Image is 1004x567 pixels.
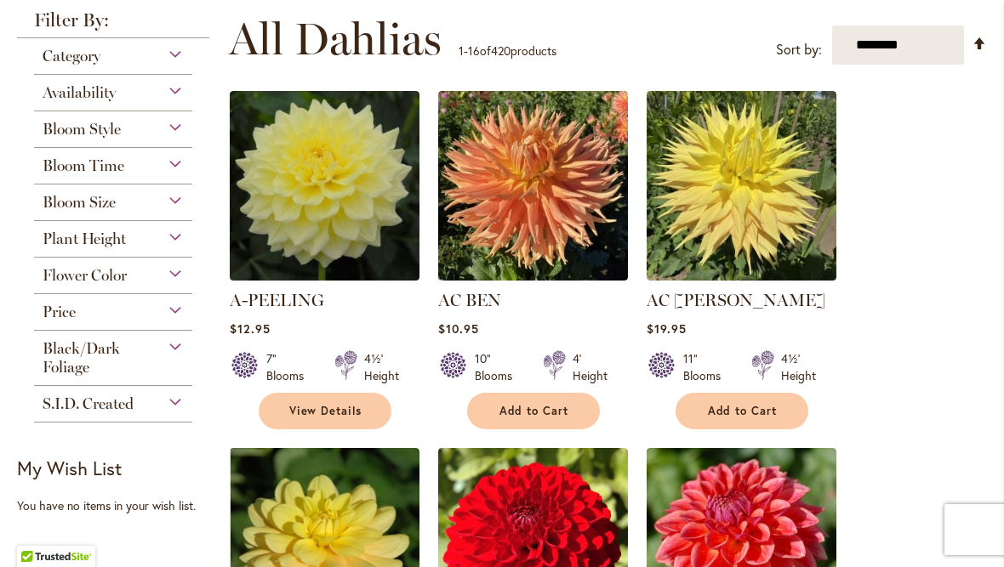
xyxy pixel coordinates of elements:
[43,394,134,413] span: S.I.D. Created
[438,268,628,284] a: AC BEN
[647,91,836,281] img: AC Jeri
[17,456,122,480] strong: My Wish List
[647,268,836,284] a: AC Jeri
[289,404,362,418] span: View Details
[13,507,60,554] iframe: Launch Accessibility Center
[259,393,391,429] a: View Details
[230,290,324,310] a: A-PEELING
[683,350,731,384] div: 11" Blooms
[647,290,825,310] a: AC [PERSON_NAME]
[17,497,220,514] div: You have no items in your wish list.
[438,91,628,281] img: AC BEN
[43,193,116,212] span: Bloom Size
[647,320,687,337] span: $19.95
[499,404,569,418] span: Add to Cart
[43,266,127,285] span: Flower Color
[459,37,556,65] p: - of products
[230,320,271,337] span: $12.95
[776,34,822,65] label: Sort by:
[229,14,442,65] span: All Dahlias
[230,91,419,281] img: A-Peeling
[364,350,399,384] div: 4½' Height
[43,83,116,102] span: Availability
[676,393,808,429] button: Add to Cart
[43,156,124,175] span: Bloom Time
[475,350,522,384] div: 10" Blooms
[43,47,100,65] span: Category
[708,404,778,418] span: Add to Cart
[266,350,314,384] div: 7" Blooms
[43,339,120,377] span: Black/Dark Foliage
[43,120,121,139] span: Bloom Style
[43,230,126,248] span: Plant Height
[43,303,76,321] span: Price
[491,43,511,59] span: 420
[438,290,501,310] a: AC BEN
[468,43,480,59] span: 16
[230,268,419,284] a: A-Peeling
[459,43,464,59] span: 1
[17,11,209,38] strong: Filter By:
[573,350,608,384] div: 4' Height
[467,393,600,429] button: Add to Cart
[781,350,816,384] div: 4½' Height
[438,320,479,337] span: $10.95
